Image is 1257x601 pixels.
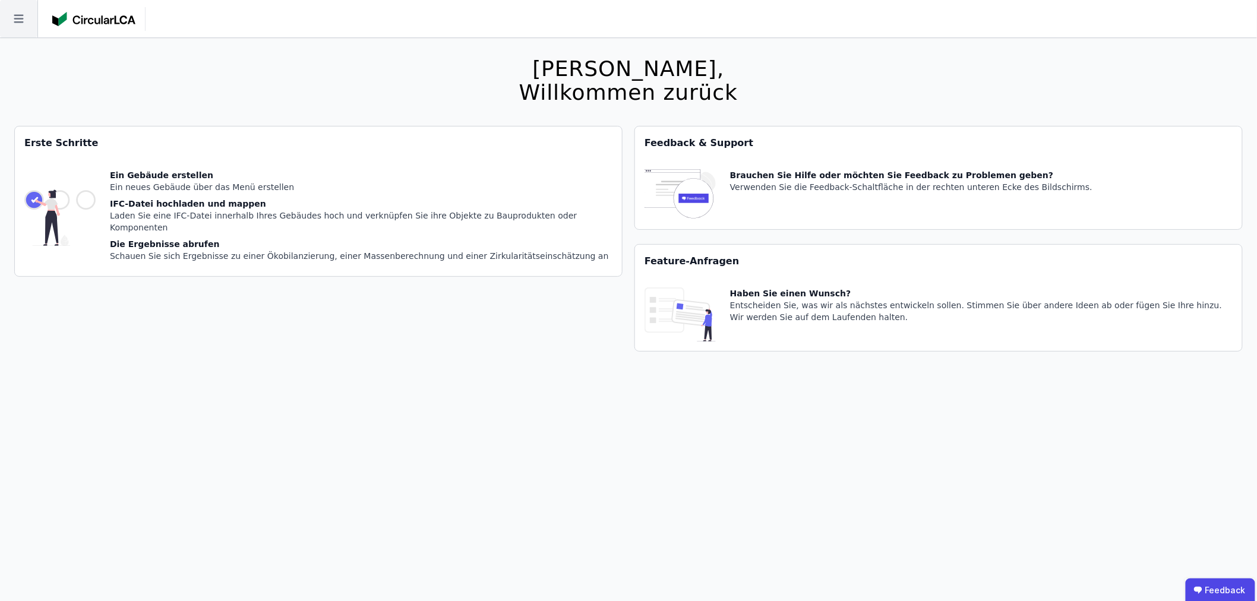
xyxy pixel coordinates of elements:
div: Die Ergebnisse abrufen [110,238,612,250]
div: [PERSON_NAME], [519,57,738,81]
div: Verwenden Sie die Feedback-Schaltfläche in der rechten unteren Ecke des Bildschirms. [730,181,1092,193]
div: Ein neues Gebäude über das Menü erstellen [110,181,612,193]
img: feature_request_tile-UiXE1qGU.svg [645,287,716,341]
div: Laden Sie eine IFC-Datei innerhalb Ihres Gebäudes hoch und verknüpfen Sie ihre Objekte zu Bauprod... [110,210,612,233]
div: IFC-Datei hochladen und mappen [110,198,612,210]
img: feedback-icon-HCTs5lye.svg [645,169,716,220]
div: Erste Schritte [15,126,622,160]
div: Haben Sie einen Wunsch? [730,287,1233,299]
div: Entscheiden Sie, was wir als nächstes entwickeln sollen. Stimmen Sie über andere Ideen ab oder fü... [730,299,1233,323]
div: Schauen Sie sich Ergebnisse zu einer Ökobilanzierung, einer Massenberechnung und einer Zirkularit... [110,250,612,262]
div: Ein Gebäude erstellen [110,169,612,181]
div: Feature-Anfragen [635,245,1242,278]
div: Feedback & Support [635,126,1242,160]
img: getting_started_tile-DrF_GRSv.svg [24,169,96,267]
div: Willkommen zurück [519,81,738,105]
img: Concular [52,12,135,26]
div: Brauchen Sie Hilfe oder möchten Sie Feedback zu Problemen geben? [730,169,1092,181]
